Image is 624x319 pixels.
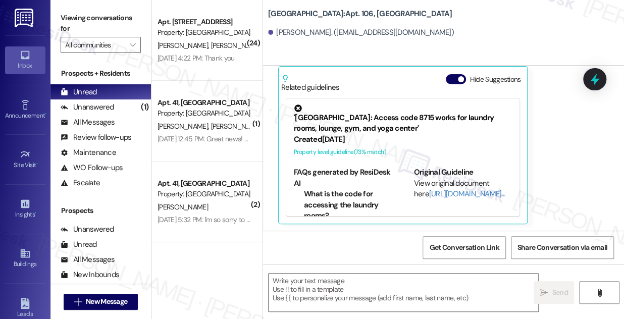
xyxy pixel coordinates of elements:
[61,224,114,235] div: Unanswered
[517,242,607,253] span: Share Conversation via email
[61,270,119,280] div: New Inbounds
[414,167,474,177] b: Original Guideline
[5,146,45,173] a: Site Visit •
[61,102,114,113] div: Unanswered
[294,134,512,145] div: Created [DATE]
[61,87,97,97] div: Unread
[540,289,548,297] i: 
[64,294,138,310] button: New Message
[5,195,45,223] a: Insights •
[268,27,454,38] div: [PERSON_NAME]. ([EMAIL_ADDRESS][DOMAIN_NAME])
[61,147,116,158] div: Maintenance
[552,287,567,298] span: Send
[511,236,614,259] button: Share Conversation via email
[36,160,38,167] span: •
[534,281,574,304] button: Send
[50,68,151,79] div: Prospects + Residents
[61,163,123,173] div: WO Follow-ups
[294,104,512,134] div: '[GEOGRAPHIC_DATA]: Access code 8715 works for laundry rooms, lounge, gym, and yoga center'
[304,189,392,221] li: What is the code for accessing the laundry rooms?
[61,10,141,37] label: Viewing conversations for
[5,245,45,272] a: Buildings
[423,236,505,259] button: Get Conversation Link
[15,9,35,27] img: ResiDesk Logo
[50,205,151,216] div: Prospects
[61,178,100,188] div: Escalate
[35,209,36,217] span: •
[268,9,452,19] b: [GEOGRAPHIC_DATA]: Apt. 106, [GEOGRAPHIC_DATA]
[281,74,340,93] div: Related guidelines
[61,132,131,143] div: Review follow-ups
[45,111,46,118] span: •
[596,289,603,297] i: 
[294,147,512,157] div: Property level guideline ( 73 % match)
[429,189,505,199] a: [URL][DOMAIN_NAME]…
[61,117,115,128] div: All Messages
[61,239,97,250] div: Unread
[138,99,151,115] div: (1)
[65,37,125,53] input: All communities
[130,41,135,49] i: 
[294,167,391,188] b: FAQs generated by ResiDesk AI
[5,46,45,74] a: Inbox
[86,296,127,307] span: New Message
[470,74,521,85] label: Hide Suggestions
[429,242,499,253] span: Get Conversation Link
[74,298,82,306] i: 
[414,178,512,200] div: View original document here
[61,254,115,265] div: All Messages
